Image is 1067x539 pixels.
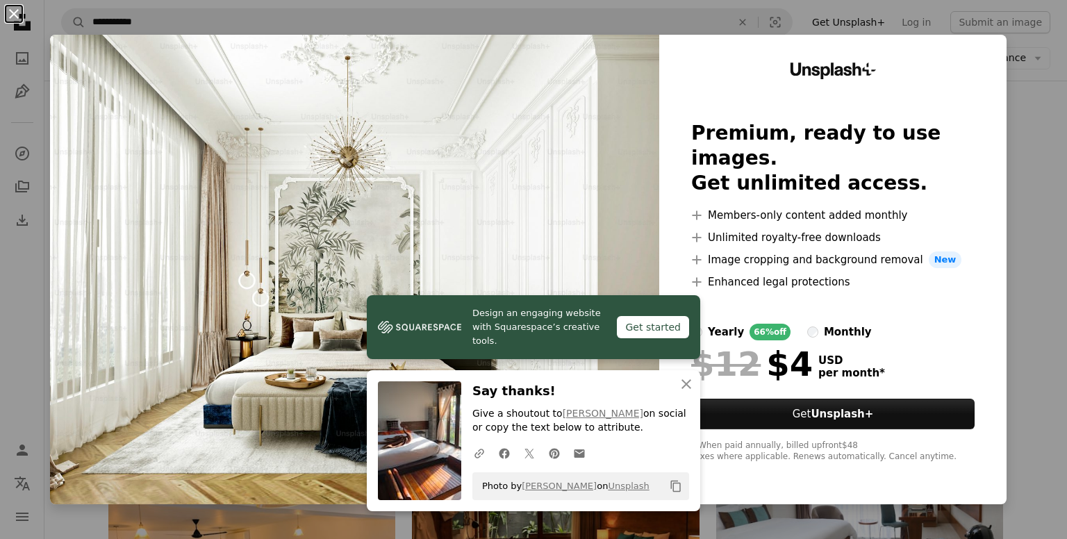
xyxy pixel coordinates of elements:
[807,326,818,338] input: monthly
[608,481,649,491] a: Unsplash
[542,439,567,467] a: Share on Pinterest
[818,367,885,379] span: per month *
[691,229,975,246] li: Unlimited royalty-free downloads
[708,324,744,340] div: yearly
[811,408,873,420] strong: Unsplash+
[563,408,643,419] a: [PERSON_NAME]
[522,481,597,491] a: [PERSON_NAME]
[691,251,975,268] li: Image cropping and background removal
[472,407,689,435] p: Give a shoutout to on social or copy the text below to attribute.
[818,354,885,367] span: USD
[691,207,975,224] li: Members-only content added monthly
[691,121,975,196] h2: Premium, ready to use images. Get unlimited access.
[691,274,975,290] li: Enhanced legal protections
[824,324,872,340] div: monthly
[472,306,606,348] span: Design an engaging website with Squarespace’s creative tools.
[750,324,791,340] div: 66% off
[691,346,813,382] div: $4
[492,439,517,467] a: Share on Facebook
[691,399,975,429] button: GetUnsplash+
[367,295,700,359] a: Design an engaging website with Squarespace’s creative tools.Get started
[691,440,975,463] div: * When paid annually, billed upfront $48 Taxes where applicable. Renews automatically. Cancel any...
[475,475,650,497] span: Photo by on
[517,439,542,467] a: Share on Twitter
[691,346,761,382] span: $12
[472,381,689,401] h3: Say thanks!
[664,474,688,498] button: Copy to clipboard
[617,316,689,338] div: Get started
[378,317,461,338] img: file-1606177908946-d1eed1cbe4f5image
[567,439,592,467] a: Share over email
[929,251,962,268] span: New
